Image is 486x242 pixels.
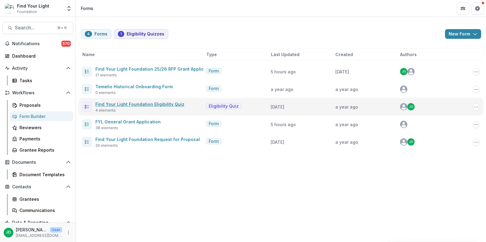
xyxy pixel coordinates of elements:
div: Jeffrey Dollinger [402,70,406,73]
a: Dashboard [2,51,73,61]
div: Reviewers [19,124,68,131]
nav: breadcrumb [78,4,96,13]
button: Open Contacts [2,182,73,192]
div: Form Builder [19,113,68,119]
div: Forms [81,5,93,12]
span: Eligibility Quiz [209,104,239,109]
span: Documents [12,160,63,165]
span: Contacts [12,184,63,190]
div: Proposals [19,102,68,108]
span: Foundation [17,9,37,15]
span: Created [335,51,353,58]
button: Open Workflows [2,88,73,98]
button: Options [473,121,480,128]
button: Get Help [471,2,484,15]
span: Type [206,51,217,58]
button: Options [473,68,480,76]
span: Data & Reporting [12,220,63,225]
svg: avatar [400,121,407,128]
div: Payments [19,136,68,142]
span: 29 elements [95,143,118,148]
span: Form [209,86,219,91]
span: 1 [120,32,122,36]
span: a year ago [335,104,358,109]
span: Authors [400,51,417,58]
button: Open Documents [2,157,73,167]
button: Notifications570 [2,39,73,49]
span: a year ago [271,87,293,92]
button: New Form [445,29,481,39]
span: Form [209,121,219,126]
div: Document Templates [19,171,68,178]
span: a year ago [335,122,358,127]
a: Proposals [10,100,73,110]
div: Jeffrey Dollinger [6,230,11,234]
button: Open Data & Reporting [2,218,73,227]
div: Grantees [19,196,68,202]
a: Form Builder [10,111,73,121]
span: Form [209,69,219,74]
div: ⌘ + K [56,25,68,31]
span: [DATE] [271,104,284,109]
a: Tasks [10,76,73,86]
button: Search... [2,22,73,34]
div: Tasks [19,77,68,84]
div: Grantee Reports [19,147,68,153]
a: Find Your Light Foundation 25/26 RFP Grant Application [95,66,215,72]
span: 570 [61,41,71,47]
span: Form [209,139,219,144]
span: 4 [87,32,90,36]
svg: avatar [400,103,407,110]
p: [PERSON_NAME] [16,227,47,233]
a: Grantees [10,194,73,204]
div: Dashboard [12,53,68,59]
svg: avatar [400,138,407,146]
span: Search... [15,25,53,31]
span: 38 elements [95,125,118,131]
span: a year ago [335,87,358,92]
div: Jeffrey Dollinger [409,140,413,143]
div: Jeffrey Dollinger [409,105,413,108]
button: Forms [81,29,111,39]
div: Find Your Light [17,3,49,9]
span: Name [82,51,95,58]
button: Open Activity [2,63,73,73]
span: 5 hours ago [271,69,296,74]
span: 5 hours ago [271,122,296,127]
a: Temelio Historical Onboarding Form [95,84,173,89]
span: Last Updated [271,51,299,58]
span: 0 elements [95,90,116,96]
span: Workflows [12,90,63,96]
span: [DATE] [335,69,349,74]
button: Options [473,103,480,111]
svg: avatar [407,68,415,75]
div: Communications [19,207,68,213]
button: Eligibility Quizzes [114,29,168,39]
p: [EMAIL_ADDRESS][DOMAIN_NAME] [16,233,62,238]
span: 21 elements [95,72,117,78]
img: Find Your Light [5,4,15,13]
a: Reviewers [10,123,73,133]
button: Open entity switcher [65,2,73,15]
svg: avatar [400,86,407,93]
button: Partners [457,2,469,15]
a: Find Your Light Foundation Request for Proposal [95,137,200,142]
a: Communications [10,205,73,215]
span: Notifications [12,41,61,46]
span: Activity [12,66,63,71]
a: Document Templates [10,170,73,180]
a: Grantee Reports [10,145,73,155]
a: Payments [10,134,73,144]
span: [DATE] [271,139,284,145]
span: 4 elements [95,108,116,113]
span: a year ago [335,139,358,145]
p: User [50,227,62,233]
button: Options [473,86,480,93]
a: FYL General Grant Application [95,119,161,124]
a: Find Your Light Foundation Eligibility Quiz [95,102,184,107]
button: Options [473,139,480,146]
button: More [65,229,72,236]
